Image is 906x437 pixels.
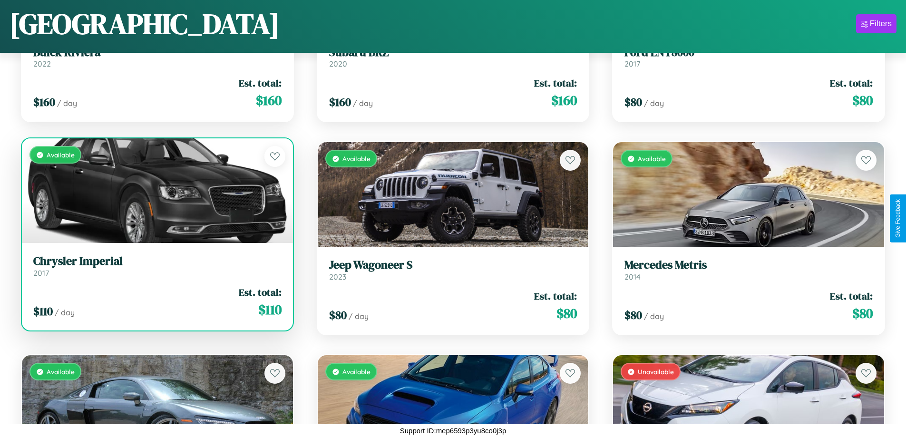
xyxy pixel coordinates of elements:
span: $ 80 [624,94,642,110]
span: / day [644,311,664,321]
span: $ 160 [256,91,282,110]
span: Est. total: [534,289,577,303]
span: Unavailable [638,368,674,376]
span: / day [349,311,369,321]
a: Subaru BRZ2020 [329,46,577,69]
span: 2023 [329,272,346,282]
span: 2017 [624,59,640,68]
a: Jeep Wagoneer S2023 [329,258,577,282]
span: Est. total: [830,289,873,303]
span: Available [638,155,666,163]
span: $ 160 [33,94,55,110]
h3: Mercedes Metris [624,258,873,272]
div: Filters [870,19,892,29]
h3: Subaru BRZ [329,46,577,59]
span: / day [353,98,373,108]
span: Est. total: [239,76,282,90]
span: 2022 [33,59,51,68]
span: $ 160 [329,94,351,110]
span: $ 160 [551,91,577,110]
span: Est. total: [830,76,873,90]
h3: Chrysler Imperial [33,254,282,268]
span: 2014 [624,272,641,282]
a: Ford LNT80002017 [624,46,873,69]
h3: Jeep Wagoneer S [329,258,577,272]
span: $ 110 [33,303,53,319]
a: Chrysler Imperial2017 [33,254,282,278]
a: Buick Riviera2022 [33,46,282,69]
span: / day [644,98,664,108]
span: $ 80 [556,304,577,323]
h1: [GEOGRAPHIC_DATA] [10,4,280,43]
span: $ 80 [852,91,873,110]
span: $ 80 [852,304,873,323]
span: / day [55,308,75,317]
button: Filters [856,14,896,33]
span: Available [47,368,75,376]
span: / day [57,98,77,108]
span: Est. total: [534,76,577,90]
span: Available [47,151,75,159]
div: Give Feedback [895,199,901,238]
h3: Ford LNT8000 [624,46,873,59]
a: Mercedes Metris2014 [624,258,873,282]
span: 2017 [33,268,49,278]
p: Support ID: mep6593p3yu8co0j3p [400,424,507,437]
span: Est. total: [239,285,282,299]
span: 2020 [329,59,347,68]
span: $ 110 [258,300,282,319]
span: $ 80 [329,307,347,323]
span: Available [342,155,370,163]
span: $ 80 [624,307,642,323]
span: Available [342,368,370,376]
h3: Buick Riviera [33,46,282,59]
